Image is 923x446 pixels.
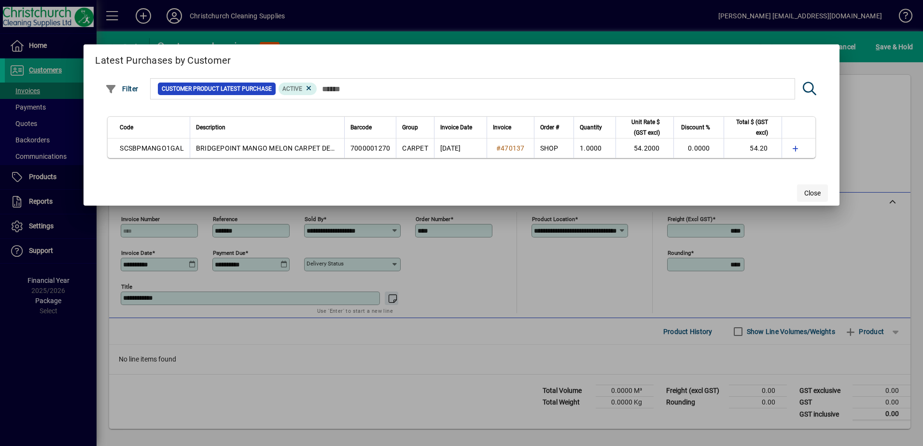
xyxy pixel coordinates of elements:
[493,122,511,133] span: Invoice
[580,122,611,133] div: Quantity
[681,122,710,133] span: Discount %
[120,144,184,152] span: SCSBPMANGO1GAL
[496,144,501,152] span: #
[196,122,225,133] span: Description
[501,144,525,152] span: 470137
[622,117,660,138] span: Unit Rate $ (GST excl)
[162,84,272,94] span: Customer Product Latest Purchase
[282,85,302,92] span: Active
[440,122,481,133] div: Invoice Date
[402,122,418,133] span: Group
[573,139,615,158] td: 1.0000
[540,122,559,133] span: Order #
[120,122,184,133] div: Code
[196,122,338,133] div: Description
[350,122,391,133] div: Barcode
[797,184,828,202] button: Close
[279,83,317,95] mat-chip: Product Activation Status: Active
[622,117,669,138] div: Unit Rate $ (GST excl)
[402,122,428,133] div: Group
[493,143,528,153] a: #470137
[534,139,573,158] td: SHOP
[350,122,372,133] span: Barcode
[434,139,487,158] td: [DATE]
[540,122,568,133] div: Order #
[730,117,768,138] span: Total $ (GST excl)
[730,117,777,138] div: Total $ (GST excl)
[615,139,673,158] td: 54.2000
[196,144,384,152] span: BRIDGEPOINT MANGO MELON CARPET DEODORISER 1 GAL
[105,85,139,93] span: Filter
[724,139,782,158] td: 54.20
[350,144,391,152] span: 7000001270
[804,188,821,198] span: Close
[673,139,724,158] td: 0.0000
[440,122,472,133] span: Invoice Date
[120,122,133,133] span: Code
[84,44,839,72] h2: Latest Purchases by Customer
[103,80,141,98] button: Filter
[493,122,528,133] div: Invoice
[402,144,428,152] span: CARPET
[680,122,719,133] div: Discount %
[580,122,602,133] span: Quantity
